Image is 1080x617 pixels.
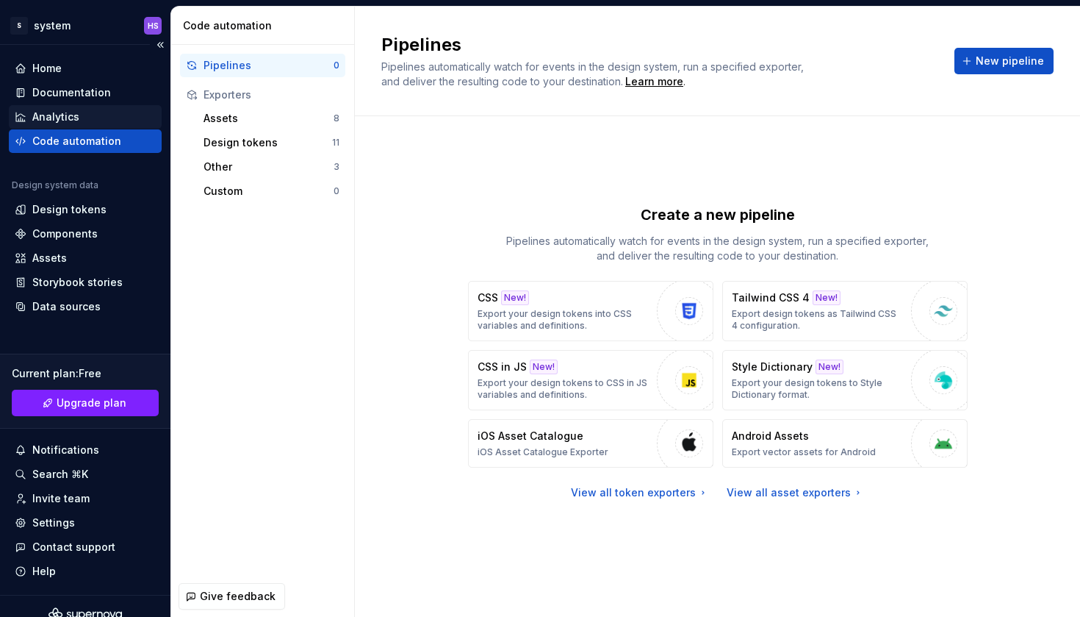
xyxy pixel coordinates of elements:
[32,134,121,149] div: Code automation
[32,299,101,314] div: Data sources
[32,516,75,530] div: Settings
[9,560,162,583] button: Help
[816,360,843,374] div: New!
[9,105,162,129] a: Analytics
[954,48,1054,74] button: New pipeline
[727,485,864,500] a: View all asset exporters
[180,54,345,77] button: Pipelines0
[183,18,348,33] div: Code automation
[478,377,649,401] p: Export your design tokens to CSS in JS variables and definitions.
[198,107,345,130] button: Assets8
[813,290,840,305] div: New!
[198,155,345,179] button: Other3
[204,111,334,126] div: Assets
[625,74,683,89] a: Learn more
[9,463,162,486] button: Search ⌘K
[976,54,1044,68] span: New pipeline
[9,295,162,318] a: Data sources
[732,290,810,305] p: Tailwind CSS 4
[3,10,168,41] button: SsystemHS
[32,491,90,506] div: Invite team
[204,135,332,150] div: Design tokens
[501,290,529,305] div: New!
[722,350,968,410] button: Style DictionaryNew!Export your design tokens to Style Dictionary format.
[9,81,162,104] a: Documentation
[641,204,795,225] p: Create a new pipeline
[722,281,968,341] button: Tailwind CSS 4New!Export design tokens as Tailwind CSS 4 configuration.
[9,57,162,80] a: Home
[732,429,809,443] p: Android Assets
[32,85,111,100] div: Documentation
[478,308,649,332] p: Export your design tokens into CSS variables and definitions.
[200,589,276,604] span: Give feedback
[12,366,159,381] div: Current plan : Free
[478,360,527,374] p: CSS in JS
[57,396,126,410] span: Upgrade plan
[9,271,162,294] a: Storybook stories
[32,540,115,554] div: Contact support
[12,390,159,416] a: Upgrade plan
[732,308,904,332] p: Export design tokens as Tailwind CSS 4 configuration.
[334,113,339,124] div: 8
[468,281,713,341] button: CSSNew!Export your design tokens into CSS variables and definitions.
[179,583,285,610] button: Give feedback
[32,443,99,457] div: Notifications
[530,360,558,374] div: New!
[9,535,162,559] button: Contact support
[332,137,339,149] div: 11
[198,179,345,203] button: Custom0
[334,185,339,197] div: 0
[623,76,685,88] span: .
[10,17,28,35] div: S
[732,446,876,458] p: Export vector assets for Android
[204,160,334,174] div: Other
[148,20,159,32] div: HS
[381,33,937,57] h2: Pipelines
[497,234,938,263] p: Pipelines automatically watch for events in the design system, run a specified exporter, and deli...
[34,18,71,33] div: system
[150,35,170,55] button: Collapse sidebar
[334,60,339,71] div: 0
[478,290,498,305] p: CSS
[204,184,334,199] div: Custom
[32,251,67,265] div: Assets
[381,60,807,88] span: Pipelines automatically watch for events in the design system, run a specified exporter, and deli...
[32,202,107,217] div: Design tokens
[32,227,98,241] div: Components
[722,419,968,468] button: Android AssetsExport vector assets for Android
[468,419,713,468] button: iOS Asset CatalogueiOS Asset Catalogue Exporter
[12,179,98,191] div: Design system data
[478,446,608,458] p: iOS Asset Catalogue Exporter
[9,129,162,153] a: Code automation
[9,511,162,535] a: Settings
[9,198,162,221] a: Design tokens
[334,161,339,173] div: 3
[732,377,904,401] p: Export your design tokens to Style Dictionary format.
[9,438,162,462] button: Notifications
[9,222,162,246] a: Components
[204,58,334,73] div: Pipelines
[32,275,123,290] div: Storybook stories
[468,350,713,410] button: CSS in JSNew!Export your design tokens to CSS in JS variables and definitions.
[732,360,813,374] p: Style Dictionary
[9,487,162,510] a: Invite team
[9,246,162,270] a: Assets
[478,429,583,443] p: iOS Asset Catalogue
[571,485,709,500] a: View all token exporters
[204,88,339,102] div: Exporters
[32,61,62,76] div: Home
[32,467,88,482] div: Search ⌘K
[198,131,345,154] button: Design tokens11
[32,564,56,579] div: Help
[32,110,79,124] div: Analytics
